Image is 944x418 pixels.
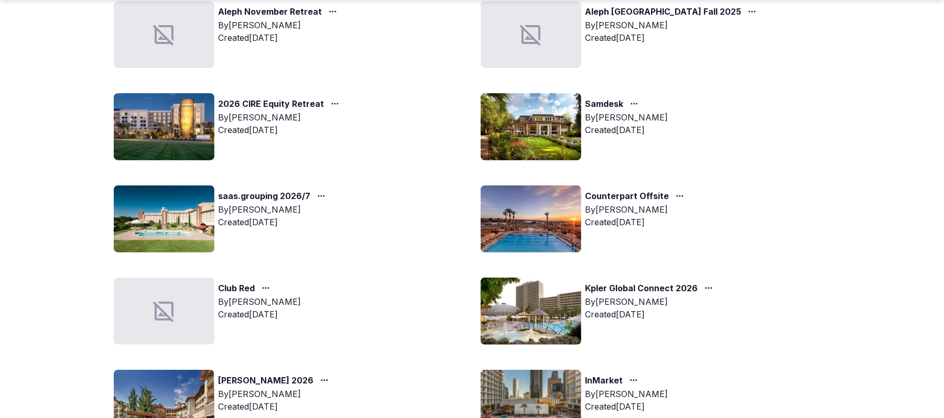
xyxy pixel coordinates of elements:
[219,400,333,413] div: Created [DATE]
[585,111,668,124] div: By [PERSON_NAME]
[585,374,623,388] a: InMarket
[219,282,255,295] a: Club Red
[219,111,343,124] div: By [PERSON_NAME]
[219,190,311,203] a: saas.grouping 2026/7
[219,31,341,44] div: Created [DATE]
[481,93,581,160] img: Top retreat image for the retreat: Samdesk
[219,5,322,19] a: Aleph November Retreat
[585,5,742,19] a: Aleph [GEOGRAPHIC_DATA] Fall 2025
[219,295,301,308] div: By [PERSON_NAME]
[585,203,688,216] div: By [PERSON_NAME]
[585,400,668,413] div: Created [DATE]
[481,278,581,345] img: Top retreat image for the retreat: Kpler Global Connect 2026
[219,308,301,321] div: Created [DATE]
[585,31,761,44] div: Created [DATE]
[585,295,717,308] div: By [PERSON_NAME]
[585,190,669,203] a: Counterpart Offsite
[585,97,624,111] a: Samdesk
[219,19,341,31] div: By [PERSON_NAME]
[481,185,581,252] img: Top retreat image for the retreat: Counterpart Offsite
[219,388,333,400] div: By [PERSON_NAME]
[219,97,324,111] a: 2026 CIRE Equity Retreat
[114,93,214,160] img: Top retreat image for the retreat: 2026 CIRE Equity Retreat
[585,282,698,295] a: Kpler Global Connect 2026
[585,388,668,400] div: By [PERSON_NAME]
[585,308,717,321] div: Created [DATE]
[219,216,330,228] div: Created [DATE]
[585,124,668,136] div: Created [DATE]
[585,19,761,31] div: By [PERSON_NAME]
[585,216,688,228] div: Created [DATE]
[219,124,343,136] div: Created [DATE]
[219,203,330,216] div: By [PERSON_NAME]
[114,185,214,252] img: Top retreat image for the retreat: saas.grouping 2026/7
[219,374,314,388] a: [PERSON_NAME] 2026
